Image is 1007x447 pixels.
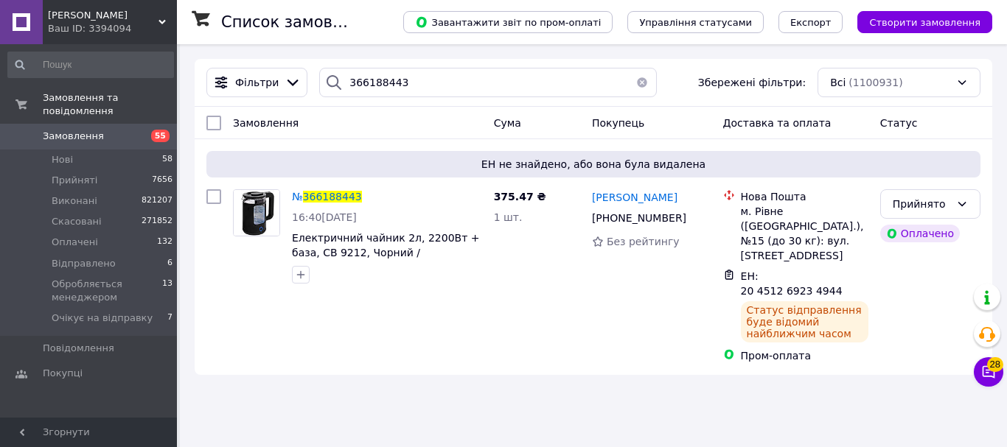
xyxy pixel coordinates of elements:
span: Нові [52,153,73,166]
button: Управління статусами [627,11,764,33]
span: Доставка та оплата [723,117,832,129]
span: (1100931) [849,77,902,88]
button: Чат з покупцем28 [974,357,1003,387]
span: Замовлення [233,117,299,129]
span: Замовлення [43,130,104,143]
button: Експорт [778,11,843,33]
span: 28 [987,357,1003,372]
a: №366188443 [292,191,362,203]
span: Фільтри [235,75,279,90]
span: [PERSON_NAME] [592,191,677,203]
span: Повідомлення [43,342,114,355]
input: Пошук за номером замовлення, ПІБ покупця, номером телефону, Email, номером накладної [319,68,657,97]
span: Створити замовлення [869,17,980,28]
button: Створити замовлення [857,11,992,33]
span: 375.47 ₴ [494,191,546,203]
span: № [292,191,303,203]
div: Нова Пошта [741,189,868,204]
div: Статус відправлення буде відомий найближчим часом [741,301,868,342]
span: 7 [167,312,173,325]
span: Всі [830,75,846,90]
span: ЕН не знайдено, або вона була видалена [212,157,975,172]
span: Покупець [592,117,644,129]
a: Створити замовлення [843,15,992,27]
a: [PERSON_NAME] [592,190,677,205]
span: Експорт [790,17,832,28]
span: Очікує на відправку [52,312,153,325]
div: Пром-оплата [741,348,868,363]
span: 55 [151,130,170,142]
div: [PHONE_NUMBER] [589,208,689,228]
span: HUGO [48,9,158,22]
span: Cума [494,117,521,129]
div: м. Рівне ([GEOGRAPHIC_DATA].), №15 (до 30 кг): вул. [STREET_ADDRESS] [741,204,868,263]
img: Фото товару [234,190,279,236]
a: Електричний чайник 2л, 2200Вт + база, СВ 9212, Чорний / Електрочайник прозорий / Дисковий електро... [292,232,480,288]
div: Оплачено [880,225,960,242]
span: 821207 [142,194,173,208]
span: Відправлено [52,257,116,270]
span: 132 [157,236,173,249]
span: Оплачені [52,236,98,249]
span: 6 [167,257,173,270]
a: Фото товару [233,189,280,236]
span: Прийняті [52,174,97,187]
h1: Список замовлень [221,13,371,31]
span: 366188443 [303,191,362,203]
input: Пошук [7,52,174,78]
span: Покупці [43,367,83,380]
span: Без рейтингу [607,236,680,247]
span: Виконані [52,194,97,208]
span: 7656 [152,174,173,187]
span: Замовлення та повідомлення [43,91,177,118]
span: 13 [162,278,173,304]
span: Завантажити звіт по пром-оплаті [415,15,601,29]
button: Завантажити звіт по пром-оплаті [403,11,613,33]
span: Збережені фільтри: [698,75,806,90]
div: Прийнято [893,196,950,212]
span: 16:40[DATE] [292,211,357,223]
span: 1 шт. [494,211,523,223]
span: ЕН: 20 4512 6923 4944 [741,270,843,297]
span: 271852 [142,215,173,228]
span: 58 [162,153,173,166]
span: Скасовані [52,215,102,228]
span: Статус [880,117,918,129]
div: Ваш ID: 3394094 [48,22,177,35]
button: Очистить [627,68,657,97]
span: Управління статусами [639,17,752,28]
span: Обробляється менеджером [52,278,162,304]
